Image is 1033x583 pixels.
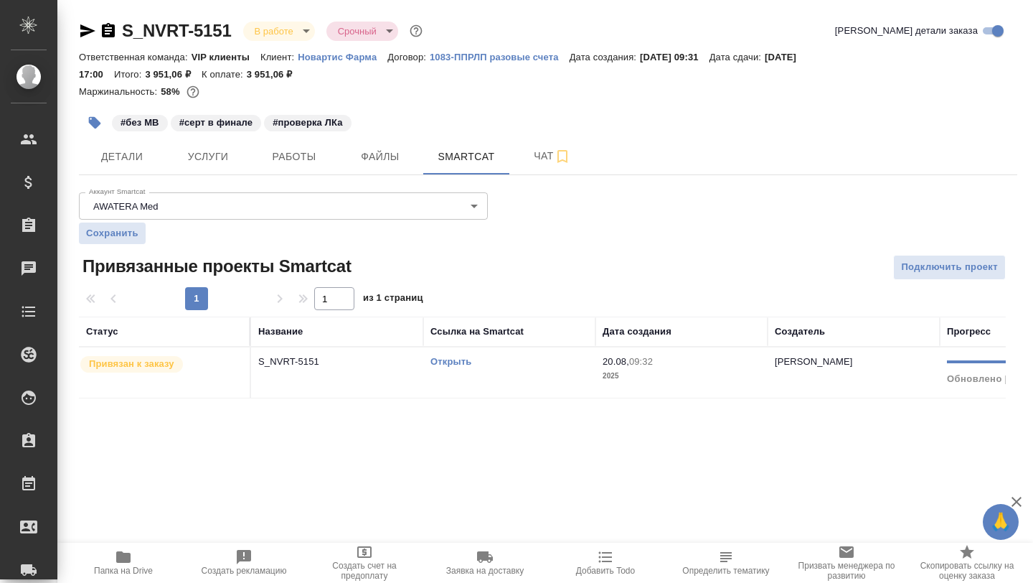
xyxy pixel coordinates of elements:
div: Статус [86,325,118,339]
p: [PERSON_NAME] [775,356,853,367]
p: #без МВ [121,116,159,130]
span: Определить тематику [682,566,769,576]
button: 🙏 [983,504,1019,540]
p: [DATE] 09:31 [640,52,709,62]
button: Определить тематику [666,543,786,583]
span: без МВ [110,116,169,128]
div: Создатель [775,325,825,339]
p: Маржинальность: [79,86,161,97]
div: В работе [243,22,315,41]
p: S_NVRT-5151 [258,355,416,369]
span: Smartcat [432,148,501,166]
span: Привязанные проекты Smartcat [79,255,352,278]
button: Папка на Drive [63,543,184,583]
p: Ответственная команда: [79,52,192,62]
span: Заявка на доставку [446,566,524,576]
span: [PERSON_NAME] детали заказа [835,24,978,38]
button: AWATERA Med [89,200,163,213]
p: 09:32 [629,356,653,367]
button: Скопировать ссылку для ЯМессенджера [79,22,96,39]
span: из 1 страниц [363,289,423,310]
p: 1083-ППРЛП разовые счета [430,52,570,62]
p: 3 951,06 ₽ [247,69,303,80]
span: Добавить Todo [576,566,635,576]
p: 3 951,06 ₽ [145,69,202,80]
button: Сохранить [79,223,146,244]
div: Прогресс [947,325,991,339]
p: #серт в финале [179,116,253,130]
button: Добавить Todo [545,543,666,583]
div: Название [258,325,303,339]
span: 🙏 [989,507,1013,537]
span: Файлы [346,148,415,166]
p: Дата сдачи: [709,52,765,62]
p: 20.08, [603,356,629,367]
div: Дата создания [603,325,671,339]
p: К оплате: [202,69,247,80]
p: Клиент: [260,52,298,62]
span: Создать рекламацию [202,566,287,576]
p: #проверка ЛКа [273,116,342,130]
p: 2025 [603,369,760,383]
p: Новартис Фарма [298,52,387,62]
span: Чат [518,147,587,165]
p: Итого: [114,69,145,80]
button: Срочный [334,25,381,37]
div: AWATERA Med [79,192,488,220]
button: Создать счет на предоплату [304,543,425,583]
span: проверка ЛКа [263,116,352,128]
div: В работе [326,22,398,41]
p: Привязан к заказу [89,357,174,371]
span: серт в финале [169,116,263,128]
button: В работе [250,25,298,37]
a: 1083-ППРЛП разовые счета [430,50,570,62]
span: Подключить проект [901,259,998,276]
a: Открыть [430,356,471,367]
span: Призвать менеджера по развитию [795,561,898,581]
p: Дата создания: [570,52,640,62]
span: Скопировать ссылку на оценку заказа [915,561,1019,581]
span: Папка на Drive [94,566,153,576]
a: S_NVRT-5151 [122,21,232,40]
p: 58% [161,86,183,97]
span: Услуги [174,148,242,166]
button: Подключить проект [893,255,1006,280]
span: Сохранить [86,226,138,241]
p: Договор: [387,52,430,62]
button: Скопировать ссылку [100,22,117,39]
a: Новартис Фарма [298,50,387,62]
span: Детали [88,148,156,166]
button: Заявка на доставку [425,543,545,583]
svg: Подписаться [554,148,571,165]
span: Работы [260,148,329,166]
button: Создать рекламацию [184,543,304,583]
button: Призвать менеджера по развитию [786,543,907,583]
span: Создать счет на предоплату [313,561,416,581]
div: Ссылка на Smartcat [430,325,524,339]
button: Добавить тэг [79,107,110,139]
button: Доп статусы указывают на важность/срочность заказа [407,22,425,40]
button: Скопировать ссылку на оценку заказа [907,543,1027,583]
p: VIP клиенты [192,52,260,62]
